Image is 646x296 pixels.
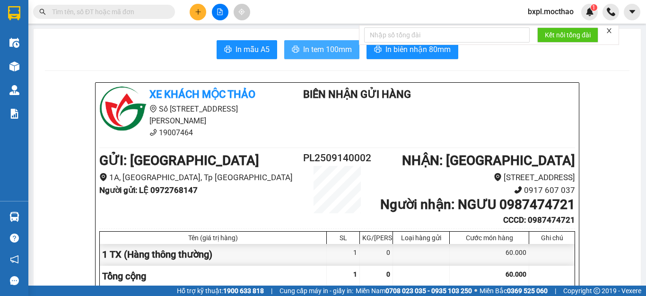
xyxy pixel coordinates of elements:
[10,255,19,264] span: notification
[385,44,451,55] span: In biên nhận 80mm
[5,51,65,82] li: VP [GEOGRAPHIC_DATA]
[99,171,297,184] li: 1A, [GEOGRAPHIC_DATA], Tp [GEOGRAPHIC_DATA]
[327,244,360,265] div: 1
[9,38,19,48] img: warehouse-icon
[503,215,575,225] b: CCCD : 0987474721
[297,150,377,166] h2: PL2509140002
[364,27,530,43] input: Nhập số tổng đài
[5,5,137,40] li: Xe khách Mộc Thảo
[102,270,146,282] span: Tổng cộng
[591,4,597,11] sup: 1
[236,44,270,55] span: In mẫu A5
[303,44,352,55] span: In tem 100mm
[102,234,324,242] div: Tên (giá trị hàng)
[362,234,390,242] div: KG/[PERSON_NAME]
[177,286,264,296] span: Hỗ trợ kỹ thuật:
[474,289,477,293] span: ⚪️
[356,286,472,296] span: Miền Nam
[450,244,529,265] div: 60.000
[360,244,393,265] div: 0
[99,185,198,195] b: Người gửi : LỆ 0972768147
[594,287,600,294] span: copyright
[223,287,264,295] strong: 1900 633 818
[9,109,19,119] img: solution-icon
[8,6,20,20] img: logo-vxr
[212,4,228,20] button: file-add
[367,40,458,59] button: printerIn biên nhận 80mm
[329,234,357,242] div: SL
[65,51,126,82] li: VP [GEOGRAPHIC_DATA]
[9,212,19,222] img: warehouse-icon
[507,287,548,295] strong: 0369 525 060
[9,61,19,71] img: warehouse-icon
[555,286,556,296] span: |
[520,6,581,17] span: bxpl.mocthao
[395,234,447,242] div: Loại hàng gửi
[284,40,359,59] button: printerIn tem 100mm
[99,103,275,127] li: Số [STREET_ADDRESS][PERSON_NAME]
[10,234,19,243] span: question-circle
[5,5,38,38] img: logo.jpg
[380,197,575,212] b: Người nhận : NGƯU 0987474721
[592,4,595,11] span: 1
[271,286,272,296] span: |
[234,4,250,20] button: aim
[353,270,357,278] span: 1
[99,153,259,168] b: GỬI : [GEOGRAPHIC_DATA]
[374,45,382,54] span: printer
[303,88,411,100] b: Biên Nhận Gửi Hàng
[494,173,502,181] span: environment
[292,45,299,54] span: printer
[624,4,640,20] button: caret-down
[506,270,526,278] span: 60.000
[190,4,206,20] button: plus
[452,234,526,242] div: Cước món hàng
[217,9,223,15] span: file-add
[9,85,19,95] img: warehouse-icon
[224,45,232,54] span: printer
[628,8,637,16] span: caret-down
[480,286,548,296] span: Miền Bắc
[39,9,46,15] span: search
[217,40,277,59] button: printerIn mẫu A5
[99,173,107,181] span: environment
[606,27,612,34] span: close
[545,30,591,40] span: Kết nối tổng đài
[377,184,575,197] li: 0917 607 037
[585,8,594,16] img: icon-new-feature
[99,87,147,134] img: logo.jpg
[377,171,575,184] li: [STREET_ADDRESS]
[100,244,327,265] div: 1 TX (Hàng thông thường)
[149,105,157,113] span: environment
[386,270,390,278] span: 0
[402,153,575,168] b: NHẬN : [GEOGRAPHIC_DATA]
[532,234,572,242] div: Ghi chú
[10,276,19,285] span: message
[52,7,164,17] input: Tìm tên, số ĐT hoặc mã đơn
[99,127,275,139] li: 19007464
[514,186,522,194] span: phone
[238,9,245,15] span: aim
[385,287,472,295] strong: 0708 023 035 - 0935 103 250
[149,88,255,100] b: Xe khách Mộc Thảo
[537,27,598,43] button: Kết nối tổng đài
[607,8,615,16] img: phone-icon
[149,129,157,136] span: phone
[195,9,201,15] span: plus
[279,286,353,296] span: Cung cấp máy in - giấy in:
